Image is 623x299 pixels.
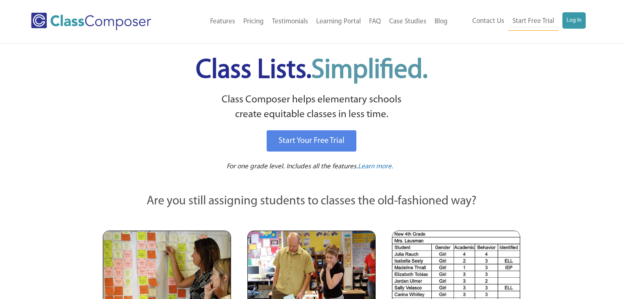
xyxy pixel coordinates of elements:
[358,163,393,170] span: Learn more.
[452,12,586,31] nav: Header Menu
[31,13,151,30] img: Class Composer
[102,93,522,122] p: Class Composer helps elementary schools create equitable classes in less time.
[468,12,508,30] a: Contact Us
[227,163,358,170] span: For one grade level. Includes all the features.
[311,57,428,84] span: Simplified.
[103,193,521,211] p: Are you still assigning students to classes the old-fashioned way?
[239,13,268,31] a: Pricing
[268,13,312,31] a: Testimonials
[562,12,586,29] a: Log In
[430,13,452,31] a: Blog
[508,12,558,31] a: Start Free Trial
[312,13,365,31] a: Learning Portal
[358,162,393,172] a: Learn more.
[385,13,430,31] a: Case Studies
[365,13,385,31] a: FAQ
[177,13,451,31] nav: Header Menu
[267,130,356,152] a: Start Your Free Trial
[196,57,428,84] span: Class Lists.
[206,13,239,31] a: Features
[279,137,344,145] span: Start Your Free Trial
